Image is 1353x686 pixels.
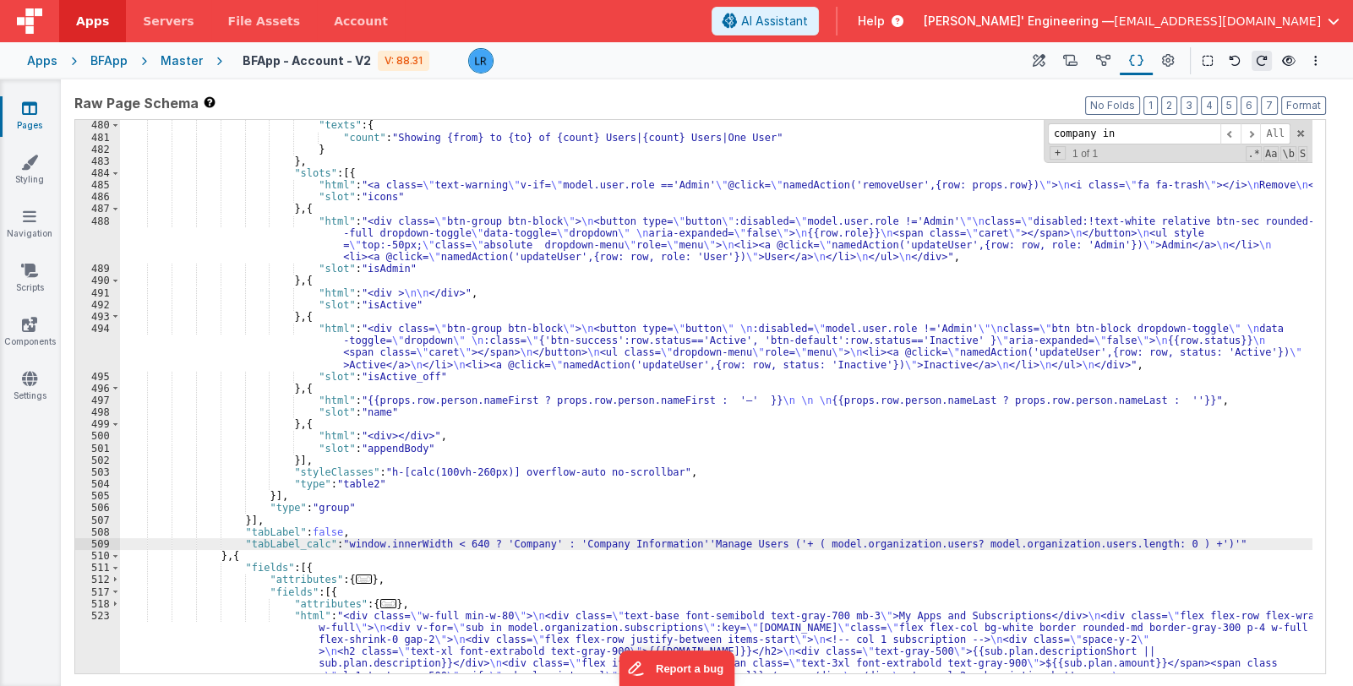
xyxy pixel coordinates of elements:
[75,574,120,585] div: 512
[1263,146,1279,161] span: CaseSensitive Search
[75,263,120,275] div: 489
[1280,146,1296,161] span: Whole Word Search
[75,299,120,311] div: 492
[75,502,120,514] div: 506
[75,538,120,550] div: 509
[75,550,120,562] div: 510
[469,49,493,73] img: 0cc89ea87d3ef7af341bf65f2365a7ce
[90,52,128,69] div: BFApp
[75,287,120,299] div: 491
[228,13,301,30] span: File Assets
[1260,123,1290,144] span: Alt-Enter
[75,598,120,610] div: 518
[1181,96,1198,115] button: 3
[75,179,120,191] div: 485
[75,167,120,179] div: 484
[75,455,120,466] div: 502
[1246,146,1261,161] span: RegExp Search
[1161,96,1177,115] button: 2
[380,599,397,608] span: ...
[75,443,120,455] div: 501
[75,275,120,286] div: 490
[75,323,120,371] div: 494
[76,13,109,30] span: Apps
[741,13,808,30] span: AI Assistant
[75,311,120,323] div: 493
[75,203,120,215] div: 487
[1281,96,1326,115] button: Format
[75,478,120,490] div: 504
[924,13,1339,30] button: [PERSON_NAME]' Engineering — [EMAIL_ADDRESS][DOMAIN_NAME]
[712,7,819,35] button: AI Assistant
[1143,96,1158,115] button: 1
[1085,96,1140,115] button: No Folds
[75,514,120,526] div: 507
[75,395,120,406] div: 497
[75,466,120,478] div: 503
[243,54,371,67] h4: BFApp - Account - V2
[143,13,194,30] span: Servers
[27,52,57,69] div: Apps
[1306,51,1326,71] button: Options
[356,574,373,584] span: ...
[1298,146,1307,161] span: Search In Selection
[75,586,120,598] div: 517
[75,215,120,264] div: 488
[1201,96,1218,115] button: 4
[75,406,120,418] div: 498
[619,651,734,686] iframe: Marker.io feedback button
[924,13,1114,30] span: [PERSON_NAME]' Engineering —
[858,13,885,30] span: Help
[1221,96,1237,115] button: 5
[75,490,120,502] div: 505
[74,93,199,113] span: Raw Page Schema
[1050,146,1066,160] span: Toggel Replace mode
[75,191,120,203] div: 486
[75,119,120,131] div: 480
[378,51,429,71] div: V: 88.31
[161,52,203,69] div: Master
[75,383,120,395] div: 496
[75,562,120,574] div: 511
[1114,13,1321,30] span: [EMAIL_ADDRESS][DOMAIN_NAME]
[75,144,120,155] div: 482
[75,155,120,167] div: 483
[75,526,120,538] div: 508
[1066,148,1105,160] span: 1 of 1
[75,132,120,144] div: 481
[1048,123,1220,144] input: Search for
[75,371,120,383] div: 495
[75,418,120,430] div: 499
[1241,96,1258,115] button: 6
[75,430,120,442] div: 500
[1261,96,1278,115] button: 7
